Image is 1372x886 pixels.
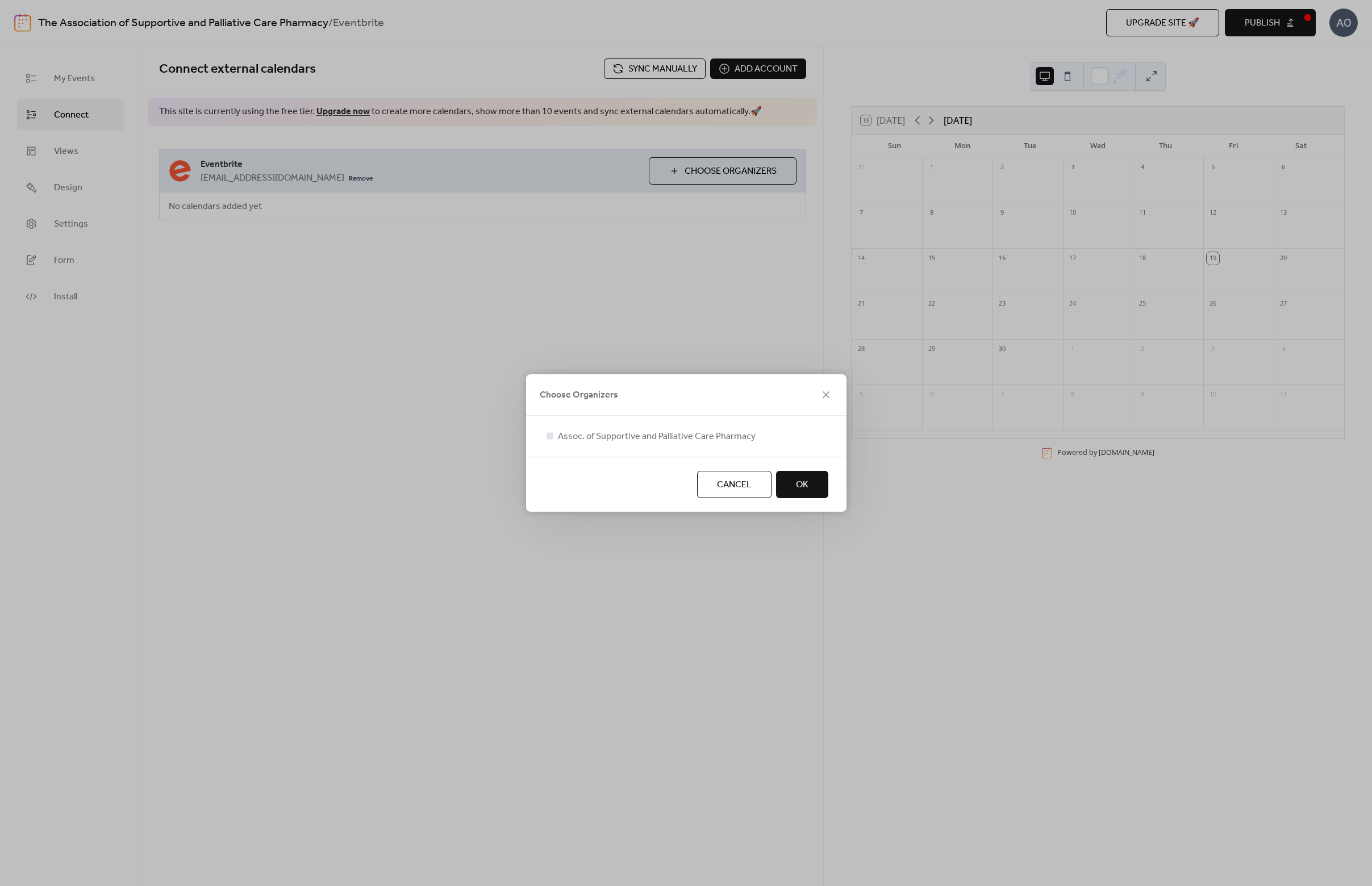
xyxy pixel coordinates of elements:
[697,471,772,498] button: Cancel
[558,430,756,444] span: Assoc. of Supportive and Palliative Care Pharmacy
[776,471,828,498] button: OK
[540,388,618,402] span: Choose Organizers
[717,478,752,492] span: Cancel
[796,478,808,492] span: OK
